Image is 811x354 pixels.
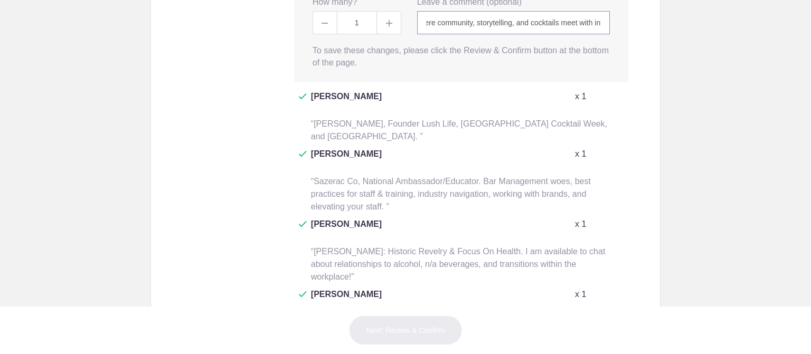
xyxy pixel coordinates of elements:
span: [PERSON_NAME] [311,148,382,173]
span: [PERSON_NAME] [311,90,382,116]
span: “Sazerac Co, National Ambassador/Educator. Bar Management woes, best practices for staff & traini... [311,177,591,211]
span: “[PERSON_NAME]: Historic Revelry & Focus On Health. I am available to chat about relationships to... [311,247,606,281]
img: Plus gray [386,20,392,26]
span: [PERSON_NAME] [311,218,382,243]
p: x 1 [575,218,586,231]
img: Check dark green [299,151,307,157]
img: Minus gray [322,23,328,24]
img: Check dark green [299,221,307,227]
p: x 1 [575,90,586,103]
img: Check dark green [299,291,307,298]
p: x 1 [575,148,586,160]
label: To save these changes, please click the Review & Confirm button at the bottom of the page. [313,34,610,69]
span: “[PERSON_NAME], Founder Lush Life, [GEOGRAPHIC_DATA] Cocktail Week, and [GEOGRAPHIC_DATA]. ” [311,119,607,141]
p: x 1 [575,288,586,301]
button: Next: Review & Confirm [349,315,463,345]
img: Check dark green [299,93,307,100]
span: [PERSON_NAME] [311,288,382,313]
